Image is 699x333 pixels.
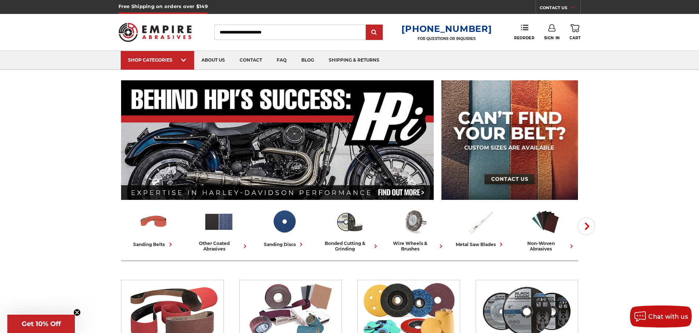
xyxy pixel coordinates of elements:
a: faq [269,51,294,70]
a: metal saw blades [451,206,510,248]
div: Get 10% OffClose teaser [7,315,75,333]
a: CONTACT US [540,4,580,14]
button: Next [578,217,595,235]
div: other coated abrasives [189,241,249,252]
div: sanding belts [133,241,174,248]
img: Other Coated Abrasives [204,206,234,237]
a: sanding belts [124,206,183,248]
div: SHOP CATEGORIES [128,57,187,63]
a: Reorder [514,24,534,40]
div: sanding discs [263,241,305,248]
a: [PHONE_NUMBER] [401,23,492,34]
a: shipping & returns [321,51,387,70]
a: contact [232,51,269,70]
span: Chat with us [648,313,688,320]
img: promo banner for custom belts. [441,80,578,200]
div: non-woven abrasives [516,241,575,252]
button: Close teaser [73,309,81,316]
a: wire wheels & brushes [385,206,445,252]
img: Non-woven Abrasives [530,206,561,237]
a: blog [294,51,321,70]
img: Bonded Cutting & Grinding [334,206,365,237]
img: Empire Abrasives [119,18,192,47]
span: Cart [569,36,580,40]
input: Submit [367,25,382,40]
a: non-woven abrasives [516,206,575,252]
img: Sanding Belts [138,206,169,237]
div: wire wheels & brushes [385,241,445,252]
a: bonded cutting & grinding [320,206,379,252]
a: about us [194,51,232,70]
a: other coated abrasives [189,206,249,252]
button: Chat with us [630,305,692,327]
img: Sanding Discs [269,206,299,237]
a: sanding discs [255,206,314,248]
span: Sign In [544,36,560,40]
div: metal saw blades [455,241,505,248]
img: Metal Saw Blades [465,206,495,237]
a: Cart [569,24,580,40]
div: bonded cutting & grinding [320,241,379,252]
span: Reorder [514,36,534,40]
img: Banner for an interview featuring Horsepower Inc who makes Harley performance upgrades featured o... [121,80,434,200]
span: Get 10% Off [22,320,61,328]
img: Wire Wheels & Brushes [400,206,430,237]
p: FOR QUESTIONS OR INQUIRIES [401,36,492,41]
